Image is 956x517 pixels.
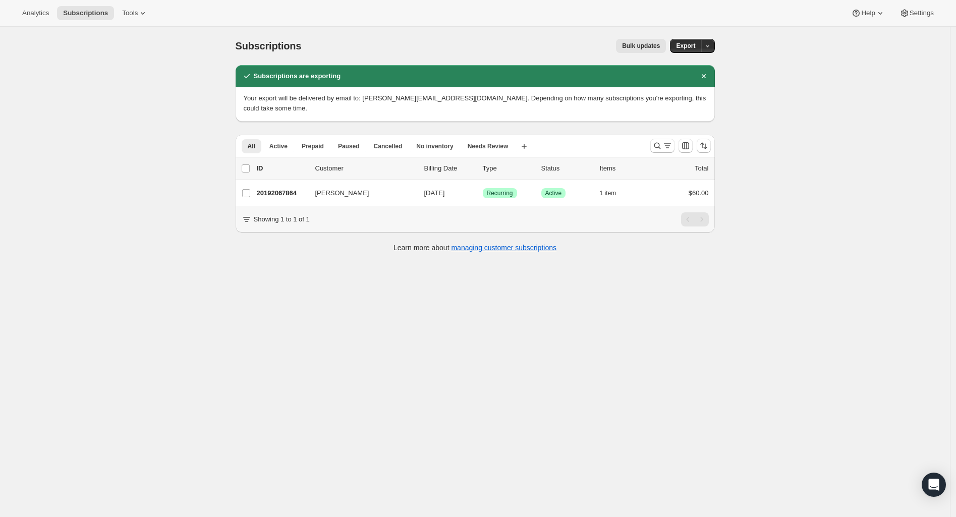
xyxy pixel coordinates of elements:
[695,163,708,174] p: Total
[393,243,556,253] p: Learn more about
[681,212,709,226] nav: Pagination
[516,139,532,153] button: Create new view
[257,186,709,200] div: 20192067864[PERSON_NAME][DATE]SuccessRecurringSuccessActive1 item$60.00
[254,71,341,81] h2: Subscriptions are exporting
[600,189,616,197] span: 1 item
[257,188,307,198] p: 20192067864
[545,189,562,197] span: Active
[697,139,711,153] button: Sort the results
[679,139,693,153] button: Customize table column order and visibility
[483,163,533,174] div: Type
[845,6,891,20] button: Help
[670,39,701,53] button: Export
[236,40,302,51] span: Subscriptions
[22,9,49,17] span: Analytics
[63,9,108,17] span: Subscriptions
[861,9,875,17] span: Help
[309,185,410,201] button: [PERSON_NAME]
[600,186,628,200] button: 1 item
[57,6,114,20] button: Subscriptions
[689,189,709,197] span: $60.00
[257,163,709,174] div: IDCustomerBilling DateTypeStatusItemsTotal
[424,189,445,197] span: [DATE]
[122,9,138,17] span: Tools
[254,214,310,224] p: Showing 1 to 1 of 1
[315,163,416,174] p: Customer
[116,6,154,20] button: Tools
[487,189,513,197] span: Recurring
[451,244,556,252] a: managing customer subscriptions
[541,163,592,174] p: Status
[302,142,324,150] span: Prepaid
[338,142,360,150] span: Paused
[315,188,369,198] span: [PERSON_NAME]
[676,42,695,50] span: Export
[16,6,55,20] button: Analytics
[374,142,403,150] span: Cancelled
[622,42,660,50] span: Bulk updates
[922,473,946,497] div: Open Intercom Messenger
[257,163,307,174] p: ID
[650,139,674,153] button: Search and filter results
[697,69,711,83] button: Dismiss notification
[424,163,475,174] p: Billing Date
[416,142,453,150] span: No inventory
[600,163,650,174] div: Items
[269,142,288,150] span: Active
[616,39,666,53] button: Bulk updates
[468,142,509,150] span: Needs Review
[893,6,940,20] button: Settings
[910,9,934,17] span: Settings
[244,94,706,112] span: Your export will be delivered by email to: [PERSON_NAME][EMAIL_ADDRESS][DOMAIN_NAME]. Depending o...
[248,142,255,150] span: All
